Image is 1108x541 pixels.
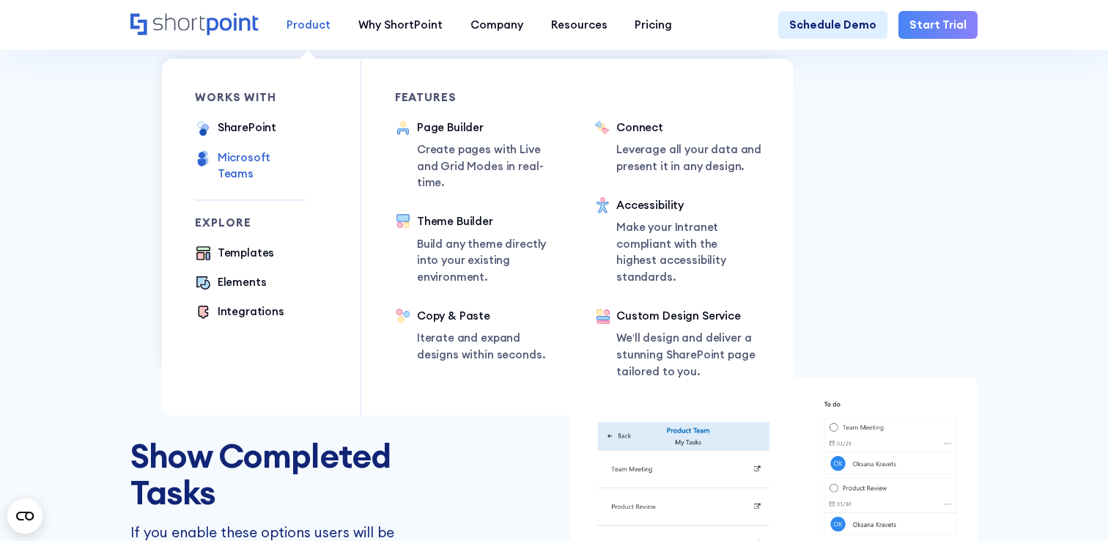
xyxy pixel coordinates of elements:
[195,217,305,228] div: Explore
[273,11,344,39] a: Product
[7,498,43,534] button: Open CMP widget
[621,11,686,39] a: Pricing
[778,11,887,39] a: Schedule Demo
[130,13,259,37] a: Home
[218,119,277,136] div: SharePoint
[218,245,275,262] div: Templates
[616,330,761,380] p: We’ll design and deliver a stunning SharePoint page tailored to you.
[195,119,276,139] a: SharePoint
[195,245,274,263] a: Templates
[551,17,607,34] div: Resources
[417,119,564,136] div: Page Builder
[218,303,284,320] div: Integrations
[287,17,330,34] div: Product
[616,141,763,174] p: Leverage all your data and present it in any design.
[395,308,561,364] a: Copy & PasteIterate and expand designs within seconds.
[594,197,761,286] a: AccessibilityMake your Intranet compliant with the highest accessibility standards.
[218,274,267,291] div: Elements
[195,92,305,103] div: works with
[195,303,284,322] a: Integrations
[594,308,761,383] a: Custom Design ServiceWe’ll design and deliver a stunning SharePoint page tailored to you.
[616,119,763,136] div: Connect
[616,197,761,214] div: Accessibility
[395,92,561,103] div: Features
[1035,471,1108,541] iframe: Chat Widget
[457,11,537,39] a: Company
[616,219,761,286] p: Make your Intranet compliant with the highest accessibility standards.
[195,274,266,292] a: Elements
[395,213,561,285] a: Theme BuilderBuild any theme directly into your existing environment.
[218,150,306,183] div: Microsoft Teams
[470,17,523,34] div: Company
[417,308,561,325] div: Copy & Paste
[594,119,763,175] a: ConnectLeverage all your data and present it in any design.
[417,236,561,286] p: Build any theme directly into your existing environment.
[195,150,305,183] a: Microsoft Teams
[395,119,564,191] a: Page BuilderCreate pages with Live and Grid Modes in real-time.
[635,17,672,34] div: Pricing
[616,308,761,325] div: Custom Design Service
[417,213,561,230] div: Theme Builder
[537,11,621,39] a: Resources
[898,11,978,39] a: Start Trial
[130,438,396,511] h3: Show Completed Tasks
[358,17,443,34] div: Why ShortPoint
[344,11,457,39] a: Why ShortPoint
[417,330,561,363] p: Iterate and expand designs within seconds.
[417,141,564,191] p: Create pages with Live and Grid Modes in real-time.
